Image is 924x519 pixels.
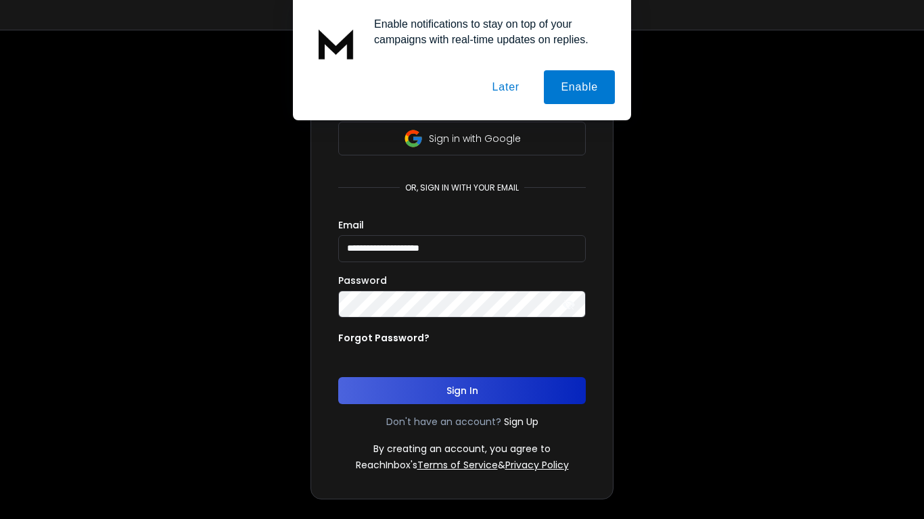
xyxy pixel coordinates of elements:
[338,122,586,155] button: Sign in with Google
[429,132,521,145] p: Sign in with Google
[338,276,387,285] label: Password
[373,442,551,455] p: By creating an account, you agree to
[363,16,615,47] div: Enable notifications to stay on top of your campaigns with real-time updates on replies.
[338,220,364,230] label: Email
[356,458,569,472] p: ReachInbox's &
[338,331,430,345] p: Forgot Password?
[309,16,363,70] img: notification icon
[475,70,536,104] button: Later
[386,415,501,428] p: Don't have an account?
[504,415,538,428] a: Sign Up
[505,458,569,472] a: Privacy Policy
[544,70,615,104] button: Enable
[338,377,586,404] button: Sign In
[400,182,524,193] p: or, sign in with your email
[417,458,498,472] a: Terms of Service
